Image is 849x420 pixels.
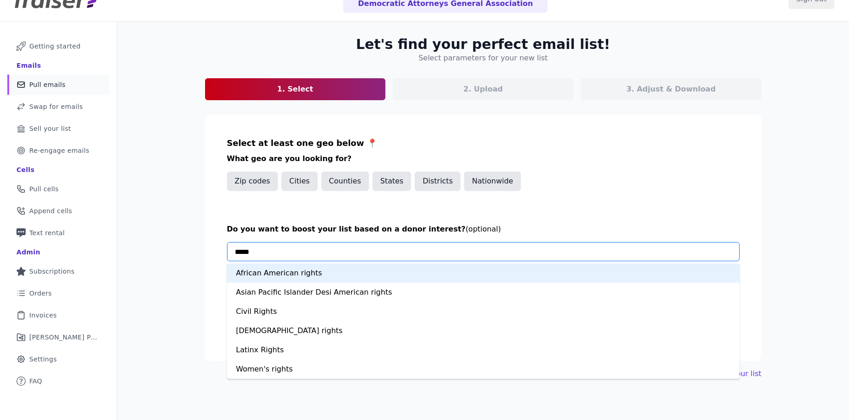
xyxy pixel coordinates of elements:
[7,327,109,347] a: [PERSON_NAME] Performance
[227,172,278,191] button: Zip codes
[227,302,740,321] div: Civil Rights
[281,172,318,191] button: Cities
[16,248,40,257] div: Admin
[227,283,740,302] div: Asian Pacific Islander Desi American rights
[29,355,57,364] span: Settings
[227,225,466,233] span: Do you want to boost your list based on a donor interest?
[415,172,460,191] button: Districts
[29,228,65,237] span: Text rental
[29,206,72,215] span: Append cells
[277,84,314,95] p: 1. Select
[464,172,521,191] button: Nationwide
[418,53,547,64] h4: Select parameters for your new list
[227,138,377,148] span: Select at least one geo below 📍
[321,172,369,191] button: Counties
[205,78,386,100] a: 1. Select
[16,165,34,174] div: Cells
[7,371,109,391] a: FAQ
[373,172,411,191] button: States
[29,333,98,342] span: [PERSON_NAME] Performance
[7,140,109,161] a: Re-engage emails
[227,360,740,379] div: Women's rights
[465,225,501,233] span: (optional)
[29,267,75,276] span: Subscriptions
[29,289,52,298] span: Orders
[16,61,41,70] div: Emails
[7,36,109,56] a: Getting started
[7,75,109,95] a: Pull emails
[227,340,740,360] div: Latinx Rights
[7,283,109,303] a: Orders
[7,97,109,117] a: Swap for emails
[627,84,716,95] p: 3. Adjust & Download
[7,118,109,139] a: Sell your list
[227,263,740,274] p: Click & select your interest
[29,124,71,133] span: Sell your list
[7,349,109,369] a: Settings
[29,311,57,320] span: Invoices
[29,184,59,194] span: Pull cells
[29,146,89,155] span: Re-engage emails
[356,36,610,53] h2: Let's find your perfect email list!
[7,179,109,199] a: Pull cells
[227,153,740,164] h3: What geo are you looking for?
[7,305,109,325] a: Invoices
[29,377,42,386] span: FAQ
[7,201,109,221] a: Append cells
[227,264,740,283] div: African American rights
[29,42,81,51] span: Getting started
[29,102,83,111] span: Swap for emails
[464,84,503,95] p: 2. Upload
[7,261,109,281] a: Subscriptions
[7,223,109,243] a: Text rental
[227,321,740,340] div: [DEMOGRAPHIC_DATA] rights
[29,80,65,89] span: Pull emails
